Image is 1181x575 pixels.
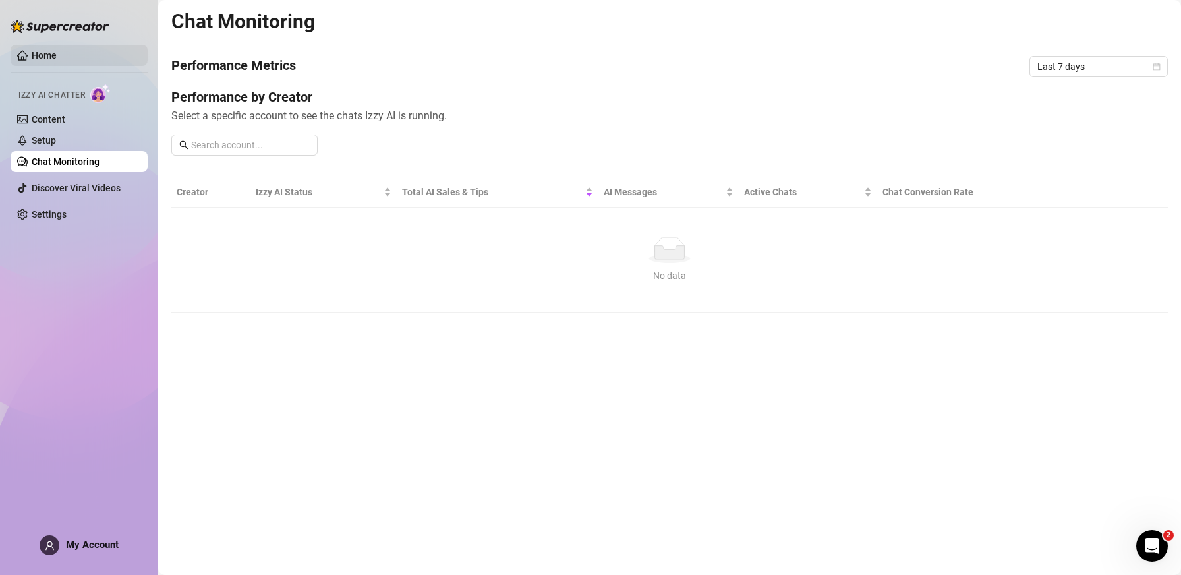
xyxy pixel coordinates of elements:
[256,185,381,199] span: Izzy AI Status
[191,138,310,152] input: Search account...
[877,177,1068,208] th: Chat Conversion Rate
[1153,63,1161,71] span: calendar
[32,114,65,125] a: Content
[32,183,121,193] a: Discover Viral Videos
[18,89,85,102] span: Izzy AI Chatter
[171,88,1168,106] h4: Performance by Creator
[171,9,315,34] h2: Chat Monitoring
[397,177,598,208] th: Total AI Sales & Tips
[739,177,878,208] th: Active Chats
[744,185,862,199] span: Active Chats
[1037,57,1160,76] span: Last 7 days
[32,209,67,220] a: Settings
[250,177,397,208] th: Izzy AI Status
[604,185,722,199] span: AI Messages
[66,539,119,551] span: My Account
[11,20,109,33] img: logo-BBDzfeDw.svg
[32,50,57,61] a: Home
[90,84,111,103] img: AI Chatter
[171,107,1168,124] span: Select a specific account to see the chats Izzy AI is running.
[598,177,738,208] th: AI Messages
[1136,530,1168,562] iframe: Intercom live chat
[182,268,1157,283] div: No data
[179,140,188,150] span: search
[171,56,296,77] h4: Performance Metrics
[1163,530,1174,541] span: 2
[45,541,55,551] span: user
[402,185,583,199] span: Total AI Sales & Tips
[171,177,250,208] th: Creator
[32,156,100,167] a: Chat Monitoring
[32,135,56,146] a: Setup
